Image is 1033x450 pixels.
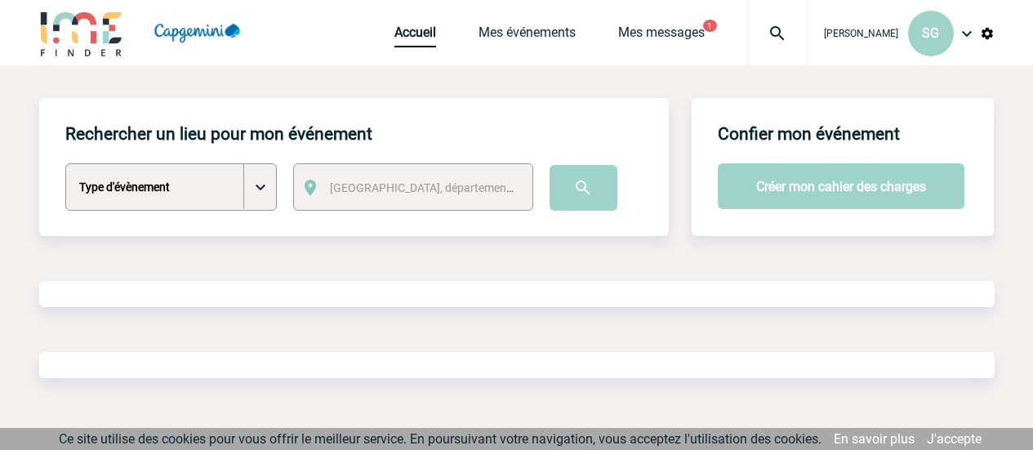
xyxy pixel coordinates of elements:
[65,124,372,144] h4: Rechercher un lieu pour mon événement
[394,25,436,47] a: Accueil
[922,25,939,41] span: SG
[550,165,617,211] input: Submit
[718,124,900,144] h4: Confier mon événement
[479,25,576,47] a: Mes événements
[330,181,557,194] span: [GEOGRAPHIC_DATA], département, région...
[718,163,964,209] button: Créer mon cahier des charges
[834,431,915,447] a: En savoir plus
[824,28,898,39] span: [PERSON_NAME]
[927,431,982,447] a: J'accepte
[39,10,124,56] img: IME-Finder
[618,25,705,47] a: Mes messages
[59,431,822,447] span: Ce site utilise des cookies pour vous offrir le meilleur service. En poursuivant votre navigation...
[703,20,717,32] button: 1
